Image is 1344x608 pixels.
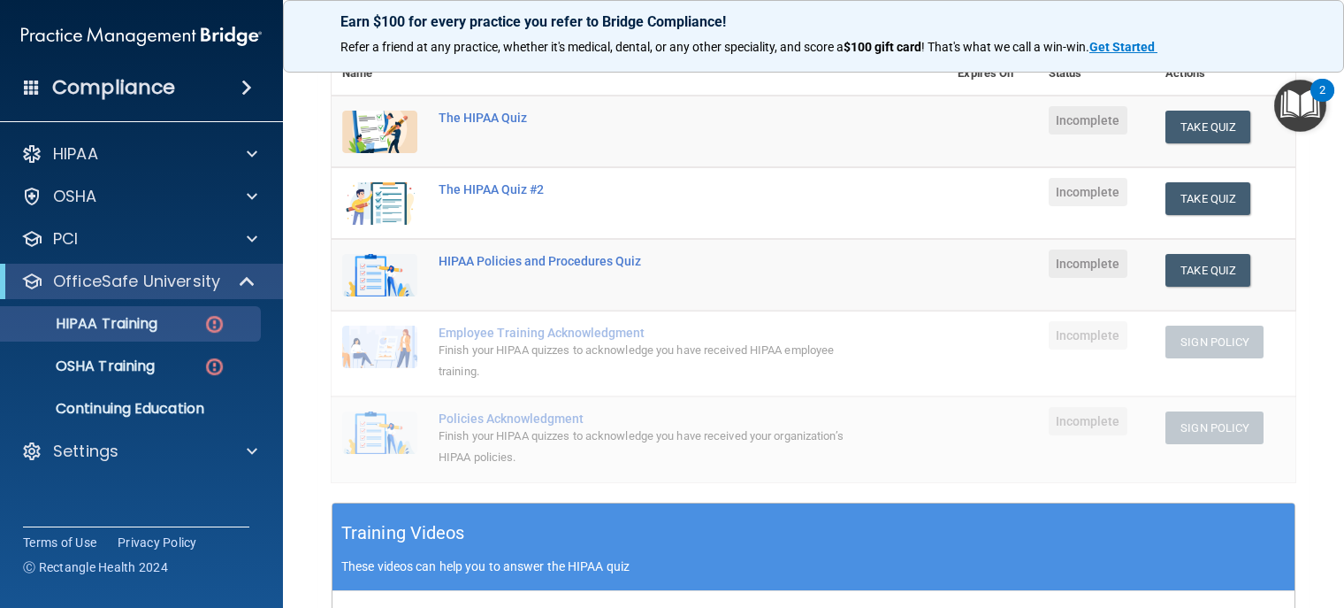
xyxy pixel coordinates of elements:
div: Policies Acknowledgment [439,412,859,426]
div: The HIPAA Quiz #2 [439,182,859,196]
h5: Training Videos [341,518,465,549]
span: Incomplete [1049,106,1127,135]
a: PCI [21,228,257,250]
span: Incomplete [1049,178,1127,206]
button: Sign Policy [1165,412,1264,444]
p: These videos can help you to answer the HIPAA quiz [341,559,1286,573]
button: Take Quiz [1165,254,1250,287]
p: Settings [53,441,118,462]
a: OfficeSafe University [21,271,256,292]
button: Take Quiz [1165,182,1250,215]
p: OSHA [53,186,97,207]
button: Take Quiz [1165,111,1250,143]
div: Finish your HIPAA quizzes to acknowledge you have received your organization’s HIPAA policies. [439,426,859,468]
img: danger-circle.6113f641.png [203,313,225,335]
strong: Get Started [1089,40,1155,54]
th: Name [332,52,428,96]
button: Sign Policy [1165,326,1264,358]
p: Continuing Education [11,400,253,418]
a: Privacy Policy [118,534,197,551]
div: The HIPAA Quiz [439,111,859,125]
th: Actions [1155,52,1295,96]
span: ! That's what we call a win-win. [921,40,1089,54]
span: Refer a friend at any practice, whether it's medical, dental, or any other speciality, and score a [340,40,844,54]
p: HIPAA [53,143,98,165]
a: OSHA [21,186,257,207]
th: Expires On [947,52,1037,96]
p: OSHA Training [11,358,155,375]
p: PCI [53,228,78,250]
p: Earn $100 for every practice you refer to Bridge Compliance! [340,13,1287,30]
div: Finish your HIPAA quizzes to acknowledge you have received HIPAA employee training. [439,340,859,382]
span: Incomplete [1049,321,1127,350]
img: danger-circle.6113f641.png [203,356,225,378]
div: Employee Training Acknowledgment [439,326,859,340]
a: Get Started [1089,40,1157,54]
img: PMB logo [21,19,262,54]
strong: $100 gift card [844,40,921,54]
div: HIPAA Policies and Procedures Quiz [439,254,859,268]
h4: Compliance [52,75,175,100]
span: Incomplete [1049,250,1127,278]
span: Incomplete [1049,407,1127,435]
span: Ⓒ Rectangle Health 2024 [23,558,168,576]
button: Open Resource Center, 2 new notifications [1274,80,1326,132]
th: Status [1038,52,1156,96]
p: HIPAA Training [11,315,157,333]
a: Settings [21,441,257,462]
a: HIPAA [21,143,257,165]
div: 2 [1319,90,1325,113]
a: Terms of Use [23,534,96,551]
p: OfficeSafe University [53,271,220,292]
